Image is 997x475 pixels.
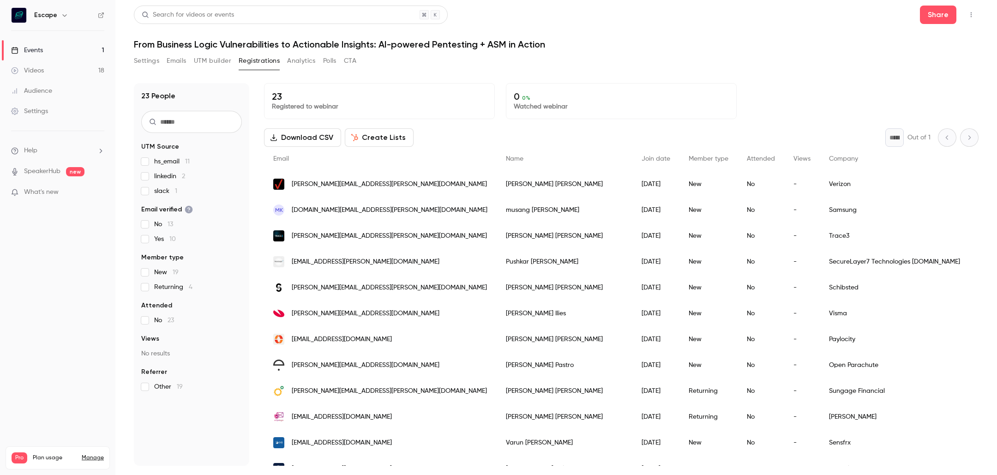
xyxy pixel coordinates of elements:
[292,309,439,319] span: [PERSON_NAME][EMAIL_ADDRESS][DOMAIN_NAME]
[632,197,679,223] div: [DATE]
[134,39,979,50] h1: From Business Logic Vulnerabilities to Actionable Insights: AI-powered Pentesting + ASM in Action
[34,11,57,20] h6: Escape
[154,172,185,181] span: linkedin
[154,283,192,292] span: Returning
[497,249,632,275] div: Pushkar [PERSON_NAME]
[497,430,632,456] div: Varun [PERSON_NAME]
[784,301,820,326] div: -
[154,186,177,196] span: slack
[522,95,530,101] span: 0 %
[820,378,969,404] div: Sungage Financial
[66,167,84,176] span: new
[273,256,284,267] img: securelayer7.net
[738,171,784,197] div: No
[273,179,284,190] img: verizon.com
[820,223,969,249] div: Trace3
[497,378,632,404] div: [PERSON_NAME] [PERSON_NAME]
[820,404,969,430] div: [PERSON_NAME]
[747,156,775,162] span: Attended
[642,156,670,162] span: Join date
[82,454,104,462] a: Manage
[264,128,341,147] button: Download CSV
[784,326,820,352] div: -
[154,268,179,277] span: New
[168,221,173,228] span: 13
[506,156,523,162] span: Name
[292,205,487,215] span: [DOMAIN_NAME][EMAIL_ADDRESS][PERSON_NAME][DOMAIN_NAME]
[514,102,729,111] p: Watched webinar
[738,197,784,223] div: No
[679,301,738,326] div: New
[272,91,487,102] p: 23
[345,128,414,147] button: Create Lists
[189,284,192,290] span: 4
[907,133,931,142] p: Out of 1
[920,6,956,24] button: Share
[820,326,969,352] div: Paylocity
[273,463,284,474] img: tenable.com
[793,156,811,162] span: Views
[497,326,632,352] div: [PERSON_NAME] [PERSON_NAME]
[24,187,59,197] span: What's new
[142,10,234,20] div: Search for videos or events
[177,384,183,390] span: 19
[273,230,284,241] img: trace3.com
[784,430,820,456] div: -
[820,249,969,275] div: SecureLayer7 Technologies [DOMAIN_NAME]
[344,54,356,68] button: CTA
[820,301,969,326] div: Visma
[154,157,190,166] span: hs_email
[497,171,632,197] div: [PERSON_NAME] [PERSON_NAME]
[273,308,284,319] img: visma.com
[679,275,738,301] div: New
[239,54,280,68] button: Registrations
[679,404,738,430] div: Returning
[679,197,738,223] div: New
[141,142,242,391] section: facet-groups
[141,301,172,310] span: Attended
[738,301,784,326] div: No
[784,378,820,404] div: -
[738,249,784,275] div: No
[175,188,177,194] span: 1
[272,102,487,111] p: Registered to webinar
[784,171,820,197] div: -
[679,223,738,249] div: New
[273,411,284,422] img: miki.aleeas.com
[820,430,969,456] div: Sensfrx
[12,8,26,23] img: Escape
[182,173,185,180] span: 2
[784,223,820,249] div: -
[497,404,632,430] div: [PERSON_NAME] [PERSON_NAME]
[154,234,176,244] span: Yes
[292,386,487,396] span: [PERSON_NAME][EMAIL_ADDRESS][PERSON_NAME][DOMAIN_NAME]
[738,430,784,456] div: No
[632,171,679,197] div: [DATE]
[323,54,336,68] button: Polls
[273,156,289,162] span: Email
[93,188,104,197] iframe: Noticeable Trigger
[141,334,159,343] span: Views
[784,249,820,275] div: -
[820,275,969,301] div: Schibsted
[738,275,784,301] div: No
[292,412,392,422] span: [EMAIL_ADDRESS][DOMAIN_NAME]
[167,54,186,68] button: Emails
[141,349,242,358] p: No results
[154,220,173,229] span: No
[134,54,159,68] button: Settings
[168,317,174,324] span: 23
[33,454,76,462] span: Plan usage
[173,269,179,276] span: 19
[11,66,44,75] div: Videos
[24,167,60,176] a: SpeakerHub
[514,91,729,102] p: 0
[287,54,316,68] button: Analytics
[820,171,969,197] div: Verizon
[194,54,231,68] button: UTM builder
[632,378,679,404] div: [DATE]
[24,146,37,156] span: Help
[12,452,27,463] span: Pro
[632,249,679,275] div: [DATE]
[679,171,738,197] div: New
